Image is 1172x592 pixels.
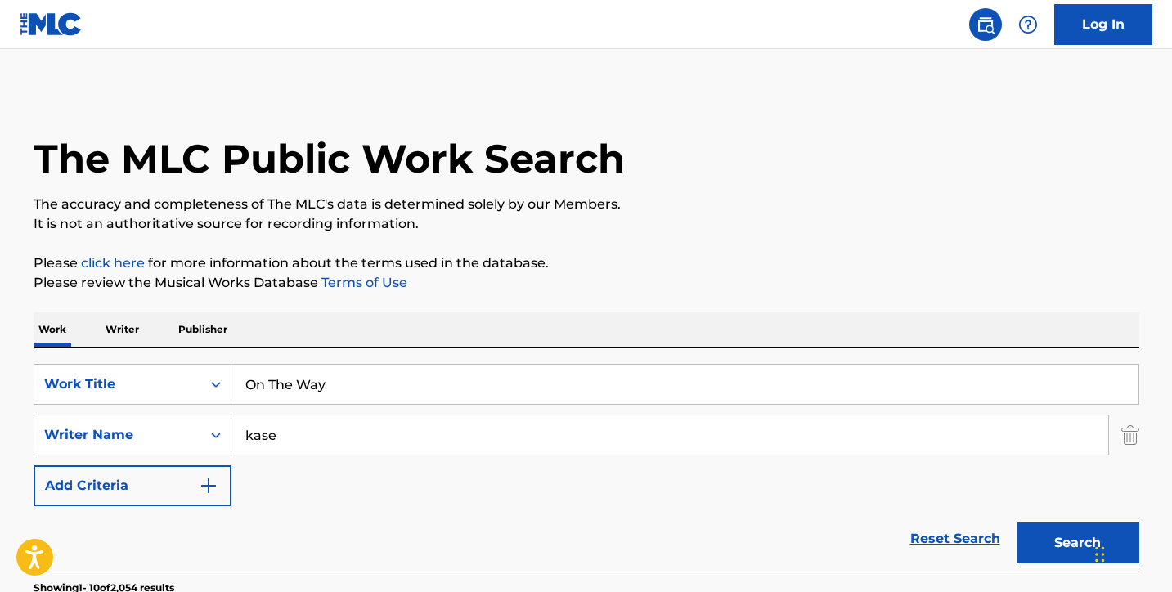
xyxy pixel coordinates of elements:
div: Drag [1095,530,1105,579]
a: Log In [1054,4,1152,45]
a: Terms of Use [318,275,407,290]
a: Reset Search [902,521,1008,557]
p: Please for more information about the terms used in the database. [34,253,1139,273]
p: It is not an authoritative source for recording information. [34,214,1139,234]
h1: The MLC Public Work Search [34,134,625,183]
div: Writer Name [44,425,191,445]
img: Delete Criterion [1121,415,1139,455]
img: 9d2ae6d4665cec9f34b9.svg [199,476,218,496]
img: MLC Logo [20,12,83,36]
p: The accuracy and completeness of The MLC's data is determined solely by our Members. [34,195,1139,214]
iframe: Chat Widget [1090,514,1172,592]
img: search [976,15,995,34]
a: click here [81,255,145,271]
button: Add Criteria [34,465,231,506]
p: Writer [101,312,144,347]
a: Public Search [969,8,1002,41]
p: Please review the Musical Works Database [34,273,1139,293]
button: Search [1017,522,1139,563]
img: help [1018,15,1038,34]
div: Help [1012,8,1044,41]
p: Publisher [173,312,232,347]
p: Work [34,312,71,347]
form: Search Form [34,364,1139,572]
div: Work Title [44,374,191,394]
